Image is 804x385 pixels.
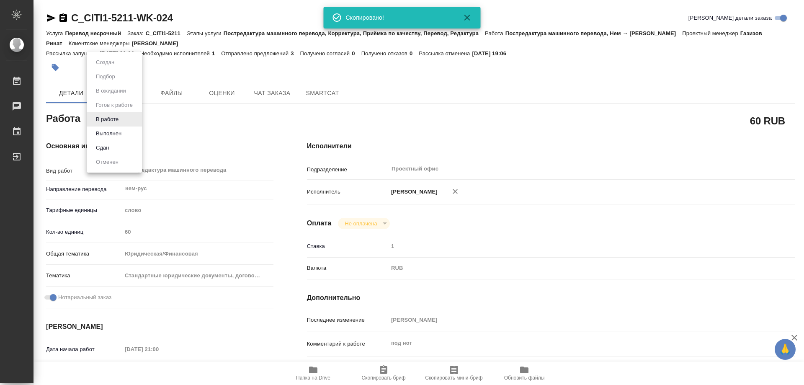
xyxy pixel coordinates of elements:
button: Создан [93,58,117,67]
button: Сдан [93,143,111,152]
div: Скопировано! [346,13,451,22]
button: Отменен [93,158,121,167]
button: Подбор [93,72,118,81]
button: В работе [93,115,121,124]
button: В ожидании [93,86,129,96]
button: Выполнен [93,129,124,138]
button: Закрыть [457,13,477,23]
button: Готов к работе [93,101,135,110]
